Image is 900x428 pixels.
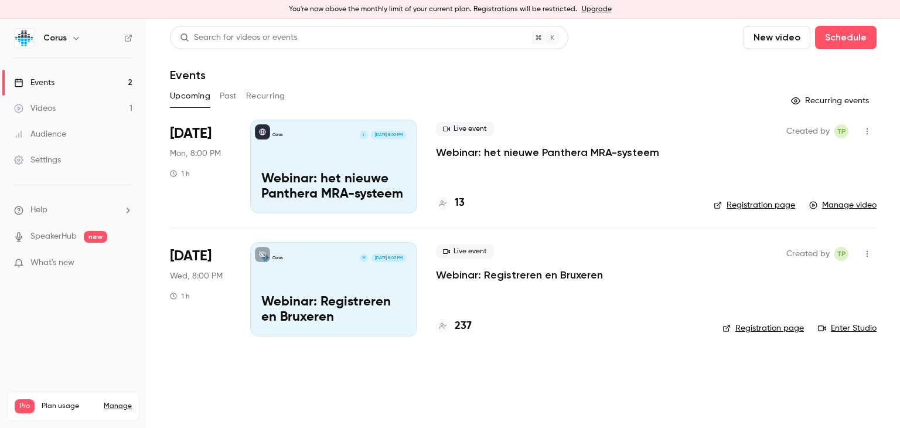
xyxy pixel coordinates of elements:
[170,247,212,266] span: [DATE]
[436,244,494,259] span: Live event
[359,253,369,263] div: W
[261,295,406,325] p: Webinar: Registreren en Bruxeren
[30,204,47,216] span: Help
[220,87,237,106] button: Past
[744,26,810,49] button: New video
[170,270,223,282] span: Wed, 8:00 PM
[436,268,603,282] a: Webinar: Registreren en Bruxeren
[170,124,212,143] span: [DATE]
[14,154,61,166] div: Settings
[250,120,417,213] a: Webinar: het nieuwe Panthera MRA-systeemCorusI[DATE] 8:00 PMWebinar: het nieuwe Panthera MRA-systeem
[359,130,369,140] div: I
[15,399,35,413] span: Pro
[436,145,659,159] a: Webinar: het nieuwe Panthera MRA-systeem
[170,242,231,336] div: Sep 3 Wed, 8:00 PM (Europe/Amsterdam)
[84,231,107,243] span: new
[15,29,33,47] img: Corus
[582,5,612,14] a: Upgrade
[170,169,190,178] div: 1 h
[834,124,848,138] span: Tessa Peters
[436,122,494,136] span: Live event
[14,204,132,216] li: help-dropdown-opener
[786,247,830,261] span: Created by
[30,230,77,243] a: SpeakerHub
[170,291,190,301] div: 1 h
[170,120,231,213] div: Sep 1 Mon, 8:00 PM (Europe/Amsterdam)
[436,318,472,334] a: 237
[180,32,297,44] div: Search for videos or events
[14,103,56,114] div: Videos
[14,77,54,89] div: Events
[714,199,795,211] a: Registration page
[170,148,221,159] span: Mon, 8:00 PM
[261,172,406,202] p: Webinar: het nieuwe Panthera MRA-systeem
[371,254,405,262] span: [DATE] 8:00 PM
[170,68,206,82] h1: Events
[815,26,877,49] button: Schedule
[809,199,877,211] a: Manage video
[786,124,830,138] span: Created by
[371,131,405,139] span: [DATE] 8:00 PM
[837,124,846,138] span: TP
[837,247,846,261] span: TP
[455,195,465,211] h4: 13
[14,128,66,140] div: Audience
[43,32,67,44] h6: Corus
[42,402,97,411] span: Plan usage
[455,318,472,334] h4: 237
[272,132,283,138] p: Corus
[818,322,877,334] a: Enter Studio
[272,255,283,261] p: Corus
[104,402,132,411] a: Manage
[246,87,285,106] button: Recurring
[834,247,848,261] span: Tessa Peters
[170,87,210,106] button: Upcoming
[30,257,74,269] span: What's new
[722,322,804,334] a: Registration page
[250,242,417,336] a: Webinar: Registreren en BruxerenCorusW[DATE] 8:00 PMWebinar: Registreren en Bruxeren
[786,91,877,110] button: Recurring events
[436,195,465,211] a: 13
